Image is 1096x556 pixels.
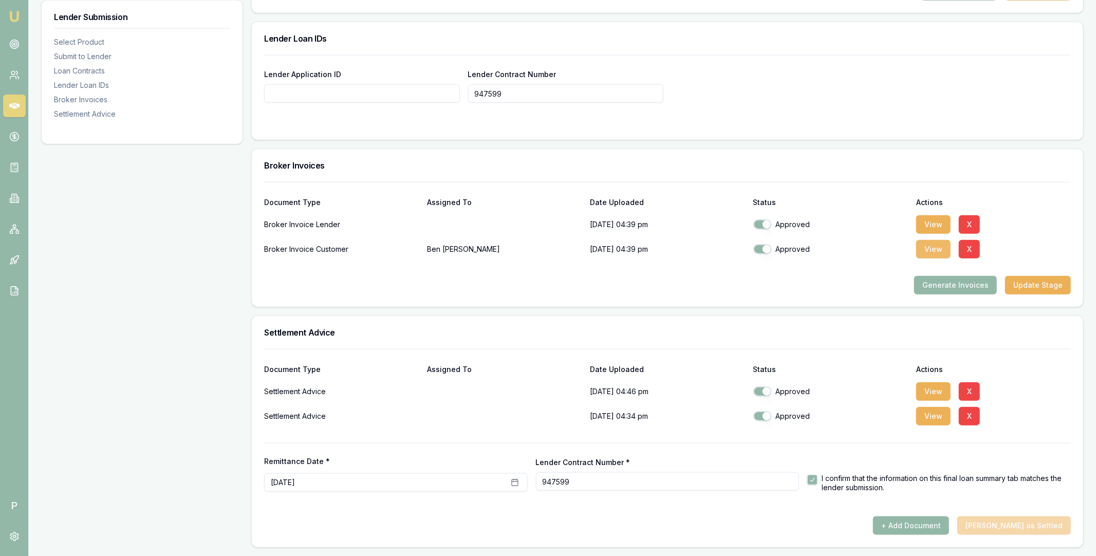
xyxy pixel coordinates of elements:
[959,215,980,234] button: X
[753,199,908,206] div: Status
[1005,276,1071,294] button: Update Stage
[959,382,980,401] button: X
[753,386,908,397] div: Approved
[916,366,1071,373] div: Actions
[959,407,980,425] button: X
[822,474,1071,492] label: I confirm that the information on this final loan summary tab matches the lender submission.
[590,239,745,260] p: [DATE] 04:39 pm
[590,214,745,235] p: [DATE] 04:39 pm
[3,494,26,517] span: P
[264,381,419,402] div: Settlement Advice
[264,214,419,235] div: Broker Invoice Lender
[264,239,419,260] div: Broker Invoice Customer
[590,381,745,402] p: [DATE] 04:46 pm
[590,199,745,206] div: Date Uploaded
[753,219,908,230] div: Approved
[264,366,419,373] div: Document Type
[8,10,21,23] img: emu-icon-u.png
[916,407,951,425] button: View
[54,80,230,90] div: Lender Loan IDs
[916,382,951,401] button: View
[264,328,1071,337] h3: Settlement Advice
[264,458,528,465] label: Remittance Date *
[590,406,745,427] p: [DATE] 04:34 pm
[54,13,230,21] h3: Lender Submission
[264,161,1071,170] h3: Broker Invoices
[264,473,528,492] button: [DATE]
[54,109,230,119] div: Settlement Advice
[54,66,230,76] div: Loan Contracts
[264,70,341,79] label: Lender Application ID
[427,199,582,206] div: Assigned To
[914,276,997,294] button: Generate Invoices
[54,37,230,47] div: Select Product
[590,366,745,373] div: Date Uploaded
[753,366,908,373] div: Status
[264,406,419,427] div: Settlement Advice
[54,95,230,105] div: Broker Invoices
[536,458,630,467] label: Lender Contract Number *
[873,516,949,535] button: + Add Document
[264,34,1071,43] h3: Lender Loan IDs
[959,240,980,258] button: X
[264,199,419,206] div: Document Type
[427,366,582,373] div: Assigned To
[468,70,556,79] label: Lender Contract Number
[54,51,230,62] div: Submit to Lender
[916,199,1071,206] div: Actions
[916,240,951,258] button: View
[427,239,582,260] p: Ben [PERSON_NAME]
[753,244,908,254] div: Approved
[916,215,951,234] button: View
[753,411,908,421] div: Approved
